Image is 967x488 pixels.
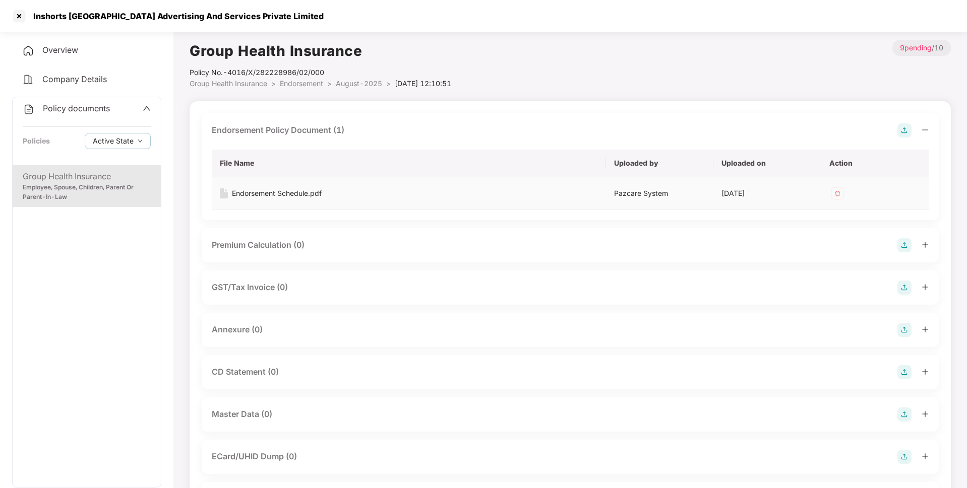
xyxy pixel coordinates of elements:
[42,45,78,55] span: Overview
[23,103,35,115] img: svg+xml;base64,PHN2ZyB4bWxucz0iaHR0cDovL3d3dy53My5vcmcvMjAwMC9zdmciIHdpZHRoPSIyNCIgaGVpZ2h0PSIyNC...
[23,170,151,183] div: Group Health Insurance
[897,238,912,252] img: svg+xml;base64,PHN2ZyB4bWxucz0iaHR0cDovL3d3dy53My5vcmcvMjAwMC9zdmciIHdpZHRoPSIyOCIgaGVpZ2h0PSIyOC...
[23,183,151,202] div: Employee, Spouse, Children, Parent Or Parent-In-Law
[23,135,50,147] div: Policies
[922,284,929,291] span: plus
[43,103,110,113] span: Policy documents
[713,150,821,177] th: Uploaded on
[85,133,151,149] button: Active Statedown
[897,281,912,295] img: svg+xml;base64,PHN2ZyB4bWxucz0iaHR0cDovL3d3dy53My5vcmcvMjAwMC9zdmciIHdpZHRoPSIyOCIgaGVpZ2h0PSIyOC...
[922,241,929,248] span: plus
[27,11,324,21] div: Inshorts [GEOGRAPHIC_DATA] Advertising And Services Private Limited
[897,450,912,464] img: svg+xml;base64,PHN2ZyB4bWxucz0iaHR0cDovL3d3dy53My5vcmcvMjAwMC9zdmciIHdpZHRoPSIyOCIgaGVpZ2h0PSIyOC...
[897,123,912,137] img: svg+xml;base64,PHN2ZyB4bWxucz0iaHR0cDovL3d3dy53My5vcmcvMjAwMC9zdmciIHdpZHRoPSIyOCIgaGVpZ2h0PSIyOC...
[212,281,288,294] div: GST/Tax Invoice (0)
[190,40,451,62] h1: Group Health Insurance
[892,40,951,56] p: / 10
[614,188,705,199] div: Pazcare System
[212,366,279,378] div: CD Statement (0)
[93,135,134,147] span: Active State
[900,43,932,52] span: 9 pending
[232,188,322,199] div: Endorsement Schedule.pdf
[821,150,929,177] th: Action
[212,408,272,421] div: Master Data (0)
[190,67,451,78] div: Policy No.- 4016/X/282228986/02/000
[212,450,297,463] div: ECard/UHID Dump (0)
[22,74,34,86] img: svg+xml;base64,PHN2ZyB4bWxucz0iaHR0cDovL3d3dy53My5vcmcvMjAwMC9zdmciIHdpZHRoPSIyNCIgaGVpZ2h0PSIyNC...
[386,79,391,88] span: >
[190,79,267,88] span: Group Health Insurance
[212,239,305,251] div: Premium Calculation (0)
[22,45,34,57] img: svg+xml;base64,PHN2ZyB4bWxucz0iaHR0cDovL3d3dy53My5vcmcvMjAwMC9zdmciIHdpZHRoPSIyNCIgaGVpZ2h0PSIyNC...
[212,150,606,177] th: File Name
[897,365,912,379] img: svg+xml;base64,PHN2ZyB4bWxucz0iaHR0cDovL3d3dy53My5vcmcvMjAwMC9zdmciIHdpZHRoPSIyOCIgaGVpZ2h0PSIyOC...
[606,150,713,177] th: Uploaded by
[922,453,929,460] span: plus
[897,407,912,422] img: svg+xml;base64,PHN2ZyB4bWxucz0iaHR0cDovL3d3dy53My5vcmcvMjAwMC9zdmciIHdpZHRoPSIyOCIgaGVpZ2h0PSIyOC...
[922,410,929,417] span: plus
[327,79,332,88] span: >
[897,323,912,337] img: svg+xml;base64,PHN2ZyB4bWxucz0iaHR0cDovL3d3dy53My5vcmcvMjAwMC9zdmciIHdpZHRoPSIyOCIgaGVpZ2h0PSIyOC...
[395,79,451,88] span: [DATE] 12:10:51
[829,185,845,201] img: svg+xml;base64,PHN2ZyB4bWxucz0iaHR0cDovL3d3dy53My5vcmcvMjAwMC9zdmciIHdpZHRoPSIzMiIgaGVpZ2h0PSIzMi...
[138,138,143,144] span: down
[922,368,929,375] span: plus
[721,188,813,199] div: [DATE]
[271,79,276,88] span: >
[280,79,323,88] span: Endorsement
[220,188,228,198] img: svg+xml;base64,PHN2ZyB4bWxucz0iaHR0cDovL3d3dy53My5vcmcvMjAwMC9zdmciIHdpZHRoPSIxNiIgaGVpZ2h0PSIyMC...
[212,124,344,136] div: Endorsement Policy Document (1)
[922,326,929,333] span: plus
[42,74,107,84] span: Company Details
[143,104,151,112] span: up
[922,126,929,133] span: minus
[212,323,263,336] div: Annexure (0)
[336,79,382,88] span: August-2025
